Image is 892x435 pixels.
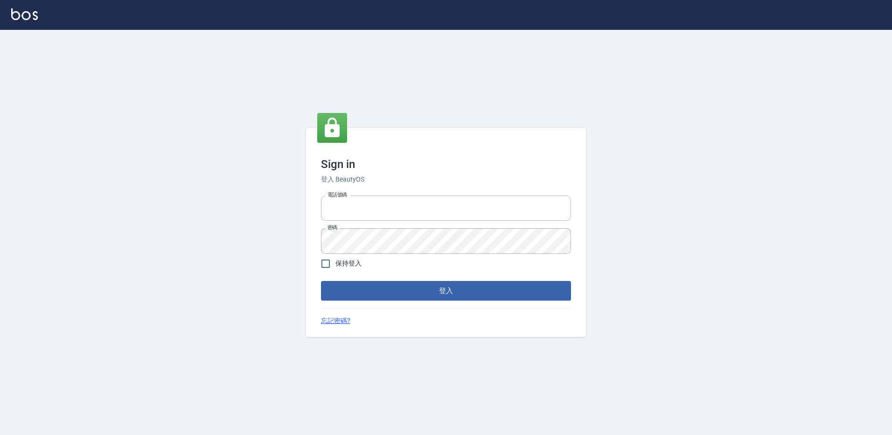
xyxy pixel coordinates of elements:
h3: Sign in [321,158,571,171]
span: 保持登入 [335,259,362,268]
img: Logo [11,8,38,20]
a: 忘記密碼? [321,316,350,326]
label: 密碼 [328,224,337,231]
label: 電話號碼 [328,191,347,198]
h6: 登入 BeautyOS [321,175,571,184]
button: 登入 [321,281,571,301]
